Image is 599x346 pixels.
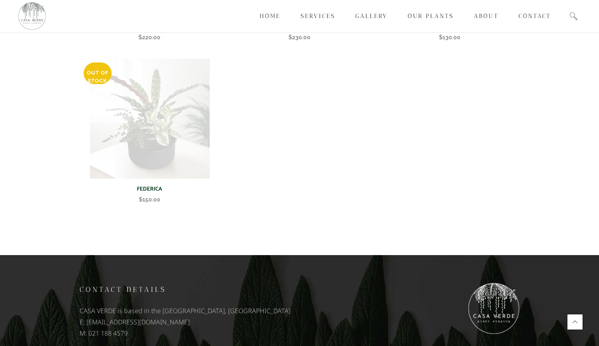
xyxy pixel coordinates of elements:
p: E: [EMAIL_ADDRESS][DOMAIN_NAME] [80,316,296,328]
bdi: 150.00 [139,196,160,203]
span: Gallery [355,12,388,20]
bdi: 220.00 [138,34,160,40]
p: M: 021 188 4579 [80,328,296,339]
span: $ [439,34,443,40]
h5: Contact details [80,283,296,296]
span: Contact [519,12,551,20]
span: $ [138,34,142,40]
bdi: 130.00 [439,34,461,40]
span: $ [139,196,142,203]
span: Services [301,12,335,20]
bdi: 230.00 [288,34,311,40]
h6: FEDERICA [80,185,220,194]
span: Out of stock [87,70,108,84]
a: FEDERICA [80,58,220,179]
img: FEDERICA [90,58,210,179]
p: CASA VERDE is based in the [GEOGRAPHIC_DATA], [GEOGRAPHIC_DATA] [80,305,296,316]
span: $ [288,34,292,40]
a: FEDERICA $150.00 [80,179,220,205]
span: Our Plants [408,12,454,20]
span: Home [260,12,280,20]
span: About [474,12,499,20]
